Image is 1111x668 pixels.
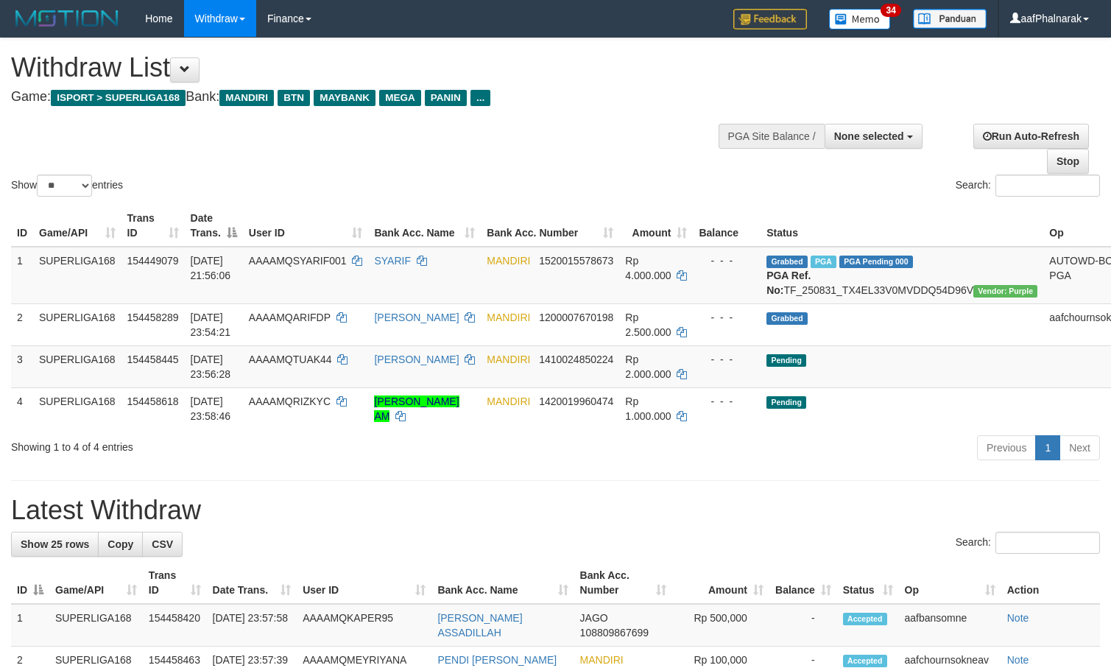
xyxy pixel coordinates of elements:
[11,247,33,304] td: 1
[580,612,608,624] span: JAGO
[625,395,671,422] span: Rp 1.000.000
[956,175,1100,197] label: Search:
[672,562,769,604] th: Amount: activate to sort column ascending
[249,395,331,407] span: AAAAMQRIZKYC
[699,394,755,409] div: - - -
[11,303,33,345] td: 2
[11,345,33,387] td: 3
[733,9,807,29] img: Feedback.jpg
[142,532,183,557] a: CSV
[33,387,121,429] td: SUPERLIGA168
[143,604,207,647] td: 154458420
[1059,435,1100,460] a: Next
[574,562,673,604] th: Bank Acc. Number: activate to sort column ascending
[487,354,530,365] span: MANDIRI
[33,205,121,247] th: Game/API: activate to sort column ascending
[11,604,49,647] td: 1
[580,627,649,639] span: Copy 108809867699 to clipboard
[825,124,923,149] button: None selected
[719,124,825,149] div: PGA Site Balance /
[619,205,693,247] th: Amount: activate to sort column ascending
[127,354,179,365] span: 154458445
[837,562,899,604] th: Status: activate to sort column ascending
[11,562,49,604] th: ID: activate to sort column descending
[11,496,1100,525] h1: Latest Withdraw
[973,285,1037,298] span: Vendor URL: https://trx4.1velocity.biz
[185,205,243,247] th: Date Trans.: activate to sort column descending
[811,256,836,268] span: Marked by aafchoeunmanni
[481,205,619,247] th: Bank Acc. Number: activate to sort column ascending
[881,4,900,17] span: 34
[829,9,891,29] img: Button%20Memo.svg
[843,613,887,625] span: Accepted
[121,205,185,247] th: Trans ID: activate to sort column ascending
[699,352,755,367] div: - - -
[769,562,837,604] th: Balance: activate to sort column ascending
[580,654,624,666] span: MANDIRI
[374,395,459,422] a: [PERSON_NAME] AM
[1047,149,1089,174] a: Stop
[766,256,808,268] span: Grabbed
[913,9,987,29] img: panduan.png
[1007,612,1029,624] a: Note
[152,538,173,550] span: CSV
[11,434,452,454] div: Showing 1 to 4 of 4 entries
[127,395,179,407] span: 154458618
[127,255,179,267] span: 154449079
[956,532,1100,554] label: Search:
[11,205,33,247] th: ID
[693,205,761,247] th: Balance
[843,655,887,667] span: Accepted
[11,7,123,29] img: MOTION_logo.png
[699,253,755,268] div: - - -
[973,124,1089,149] a: Run Auto-Refresh
[487,395,530,407] span: MANDIRI
[11,90,726,105] h4: Game: Bank:
[368,205,481,247] th: Bank Acc. Name: activate to sort column ascending
[191,255,231,281] span: [DATE] 21:56:06
[672,604,769,647] td: Rp 500,000
[207,604,297,647] td: [DATE] 23:57:58
[249,255,347,267] span: AAAAMQSYARIF001
[487,255,530,267] span: MANDIRI
[425,90,467,106] span: PANIN
[625,255,671,281] span: Rp 4.000.000
[1001,562,1100,604] th: Action
[766,354,806,367] span: Pending
[143,562,207,604] th: Trans ID: activate to sort column ascending
[761,247,1043,304] td: TF_250831_TX4EL33V0MVDDQ54D96V
[51,90,186,106] span: ISPORT > SUPERLIGA168
[769,604,837,647] td: -
[249,354,332,365] span: AAAAMQTUAK44
[374,354,459,365] a: [PERSON_NAME]
[766,312,808,325] span: Grabbed
[625,312,671,338] span: Rp 2.500.000
[11,532,99,557] a: Show 25 rows
[899,604,1001,647] td: aafbansomne
[1035,435,1060,460] a: 1
[297,562,431,604] th: User ID: activate to sort column ascending
[37,175,92,197] select: Showentries
[539,255,613,267] span: Copy 1520015578673 to clipboard
[207,562,297,604] th: Date Trans.: activate to sort column ascending
[995,532,1100,554] input: Search:
[314,90,375,106] span: MAYBANK
[278,90,310,106] span: BTN
[49,604,143,647] td: SUPERLIGA168
[297,604,431,647] td: AAAAMQKAPER95
[539,312,613,323] span: Copy 1200007670198 to clipboard
[539,395,613,407] span: Copy 1420019960474 to clipboard
[374,255,411,267] a: SYARIF
[379,90,421,106] span: MEGA
[21,538,89,550] span: Show 25 rows
[374,312,459,323] a: [PERSON_NAME]
[766,396,806,409] span: Pending
[995,175,1100,197] input: Search:
[437,612,522,639] a: [PERSON_NAME] ASSADILLAH
[11,387,33,429] td: 4
[899,562,1001,604] th: Op: activate to sort column ascending
[33,345,121,387] td: SUPERLIGA168
[127,312,179,323] span: 154458289
[539,354,613,365] span: Copy 1410024850224 to clipboard
[834,130,904,142] span: None selected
